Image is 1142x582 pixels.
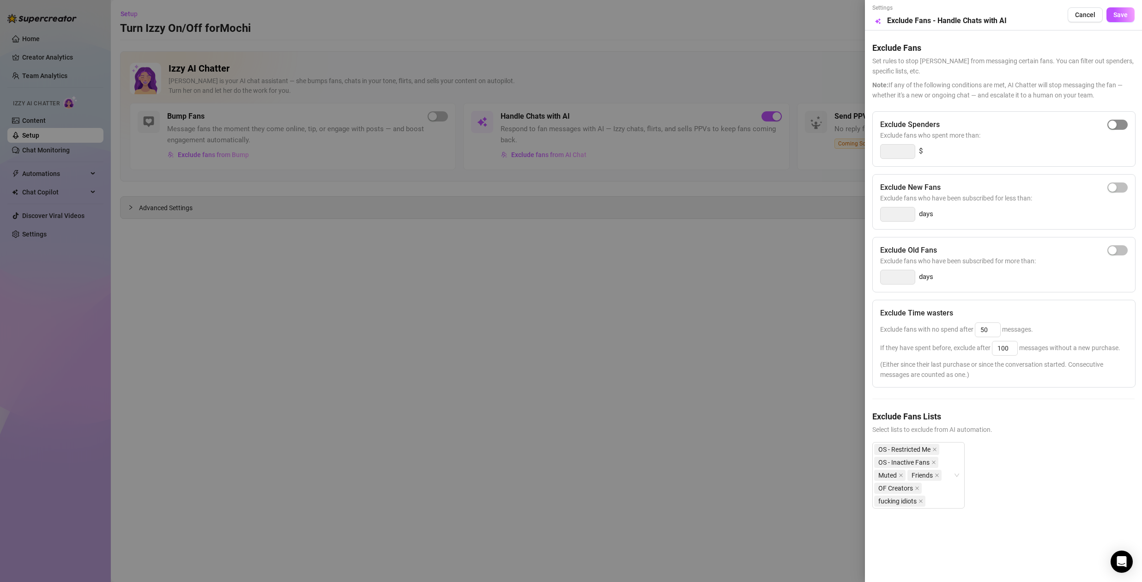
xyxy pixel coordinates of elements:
[915,486,919,491] span: close
[874,457,938,468] span: OS - Inactive Fans
[880,193,1128,203] span: Exclude fans who have been subscribed for less than:
[919,209,933,220] span: days
[1068,7,1103,22] button: Cancel
[931,460,936,465] span: close
[872,410,1135,423] h5: Exclude Fans Lists
[872,81,888,89] span: Note:
[874,496,925,507] span: fucking idiots
[1113,11,1128,18] span: Save
[874,444,939,455] span: OS - Restricted Me
[872,4,1007,12] span: Settings
[878,483,913,493] span: OF Creators
[880,256,1128,266] span: Exclude fans who have been subscribed for more than:
[872,56,1135,76] span: Set rules to stop [PERSON_NAME] from messaging certain fans. You can filter out spenders, specifi...
[887,15,1007,26] h5: Exclude Fans - Handle Chats with AI
[1075,11,1095,18] span: Cancel
[907,470,942,481] span: Friends
[872,80,1135,100] span: If any of the following conditions are met, AI Chatter will stop messaging the fan — whether it's...
[899,473,903,478] span: close
[880,344,1120,352] span: If they have spent before, exclude after messages without a new purchase.
[880,119,940,130] h5: Exclude Spenders
[878,444,931,455] span: OS - Restricted Me
[874,470,906,481] span: Muted
[872,42,1135,54] h5: Exclude Fans
[1111,551,1133,573] div: Open Intercom Messenger
[919,272,933,283] span: days
[880,308,953,319] h5: Exclude Time wasters
[874,483,922,494] span: OF Creators
[878,470,897,480] span: Muted
[880,326,1033,333] span: Exclude fans with no spend after messages.
[872,424,1135,435] span: Select lists to exclude from AI automation.
[935,473,939,478] span: close
[912,470,933,480] span: Friends
[878,457,930,467] span: OS - Inactive Fans
[878,496,917,506] span: fucking idiots
[1106,7,1135,22] button: Save
[880,245,937,256] h5: Exclude Old Fans
[918,499,923,503] span: close
[880,130,1128,140] span: Exclude fans who spent more than:
[880,359,1128,380] span: (Either since their last purchase or since the conversation started. Consecutive messages are cou...
[919,146,923,157] span: $
[932,447,937,452] span: close
[880,182,941,193] h5: Exclude New Fans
